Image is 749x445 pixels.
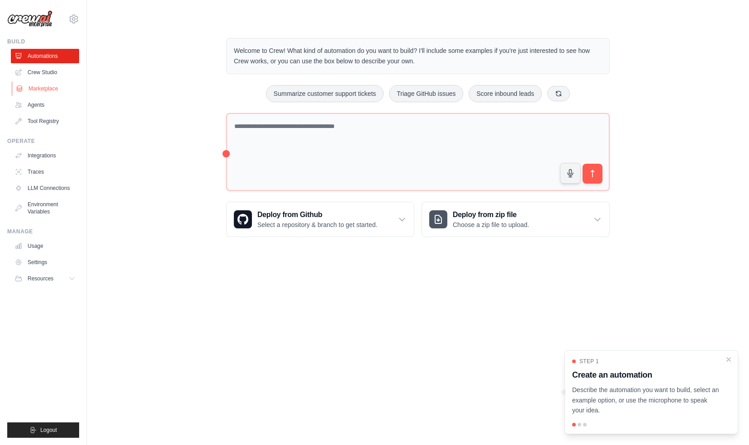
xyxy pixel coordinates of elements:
[234,46,602,66] p: Welcome to Crew! What kind of automation do you want to build? I'll include some examples if you'...
[7,38,79,45] div: Build
[572,385,720,416] p: Describe the automation you want to build, select an example option, or use the microphone to spe...
[12,81,80,96] a: Marketplace
[572,369,720,381] h3: Create an automation
[257,220,377,229] p: Select a repository & branch to get started.
[11,181,79,195] a: LLM Connections
[7,137,79,145] div: Operate
[453,220,529,229] p: Choose a zip file to upload.
[453,209,529,220] h3: Deploy from zip file
[11,255,79,270] a: Settings
[11,239,79,253] a: Usage
[7,228,79,235] div: Manage
[7,422,79,438] button: Logout
[469,85,542,102] button: Score inbound leads
[579,358,599,365] span: Step 1
[11,114,79,128] a: Tool Registry
[266,85,384,102] button: Summarize customer support tickets
[725,356,732,363] button: Close walkthrough
[11,165,79,179] a: Traces
[40,426,57,434] span: Logout
[11,49,79,63] a: Automations
[7,10,52,28] img: Logo
[11,148,79,163] a: Integrations
[11,65,79,80] a: Crew Studio
[257,209,377,220] h3: Deploy from Github
[11,98,79,112] a: Agents
[389,85,463,102] button: Triage GitHub issues
[28,275,53,282] span: Resources
[11,197,79,219] a: Environment Variables
[704,402,749,445] iframe: Chat Widget
[11,271,79,286] button: Resources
